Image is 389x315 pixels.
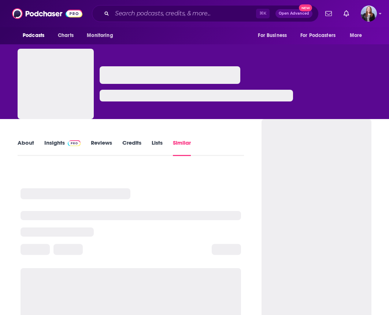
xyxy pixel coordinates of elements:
input: Search podcasts, credits, & more... [112,8,256,19]
a: Credits [122,139,141,156]
img: User Profile [361,5,377,22]
span: ⌘ K [256,9,270,18]
span: Podcasts [23,30,44,41]
a: Similar [173,139,191,156]
button: open menu [18,29,54,42]
span: Charts [58,30,74,41]
img: Podchaser Pro [68,140,81,146]
button: open menu [296,29,346,42]
span: New [299,4,312,11]
button: open menu [82,29,122,42]
a: Lists [152,139,163,156]
img: Podchaser - Follow, Share and Rate Podcasts [12,7,82,21]
button: Show profile menu [361,5,377,22]
a: InsightsPodchaser Pro [44,139,81,156]
a: Show notifications dropdown [341,7,352,20]
span: Logged in as annarice [361,5,377,22]
button: Open AdvancedNew [275,9,312,18]
span: More [350,30,362,41]
span: For Podcasters [300,30,336,41]
div: Search podcasts, credits, & more... [92,5,319,22]
a: Reviews [91,139,112,156]
span: For Business [258,30,287,41]
a: About [18,139,34,156]
a: Charts [53,29,78,42]
button: open menu [253,29,296,42]
button: open menu [345,29,371,42]
a: Show notifications dropdown [322,7,335,20]
span: Open Advanced [279,12,309,15]
span: Monitoring [87,30,113,41]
